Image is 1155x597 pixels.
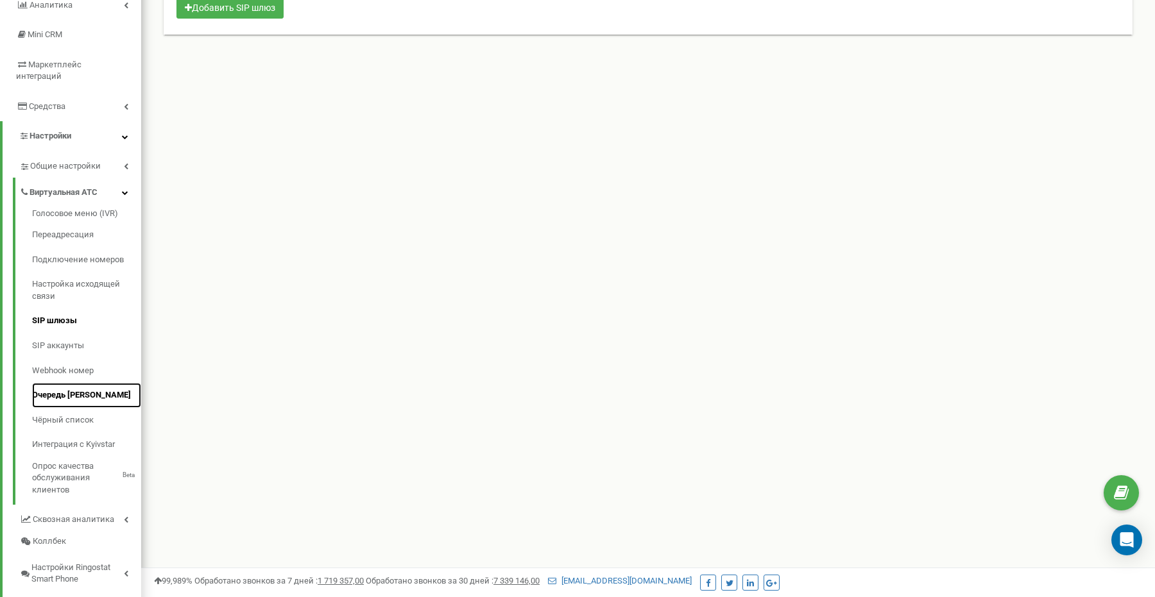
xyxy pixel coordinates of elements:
a: Коллбек [19,530,141,553]
a: Сквозная аналитика [19,505,141,531]
a: [EMAIL_ADDRESS][DOMAIN_NAME] [548,576,692,585]
span: Виртуальная АТС [30,187,98,199]
a: Опрос качества обслуживания клиентовBeta [32,457,141,496]
a: Голосовое меню (IVR) [32,208,141,223]
a: Очередь [PERSON_NAME] [32,383,141,408]
a: Настройки [3,121,141,151]
span: Маркетплейс интеграций [16,60,81,81]
span: Настройки Ringostat Smart Phone [31,562,124,585]
div: Open Intercom Messenger [1111,525,1142,555]
span: Коллбек [33,535,66,548]
span: Общие настройки [30,160,101,172]
span: Сквозная аналитика [33,514,114,526]
span: Настройки [30,131,71,140]
span: Средства [29,101,65,111]
span: 99,989% [154,576,193,585]
a: Виртуальная АТС [19,178,141,204]
a: SIP аккаунты [32,333,141,358]
span: Mini CRM [28,29,62,39]
u: 1 719 357,00 [318,576,364,585]
a: Интеграция с Kyivstar [32,432,141,457]
a: Настройка исходящей связи [32,272,141,308]
a: Переадресация [32,223,141,248]
a: SIP шлюзы [32,308,141,333]
a: Подключение номеров [32,248,141,273]
u: 7 339 146,00 [493,576,540,585]
a: Чёрный список [32,408,141,433]
a: Настройки Ringostat Smart Phone [19,553,141,591]
a: Общие настройки [19,151,141,178]
a: Webhook номер [32,358,141,383]
span: Обработано звонков за 30 дней : [366,576,540,585]
span: Обработано звонков за 7 дней : [194,576,364,585]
